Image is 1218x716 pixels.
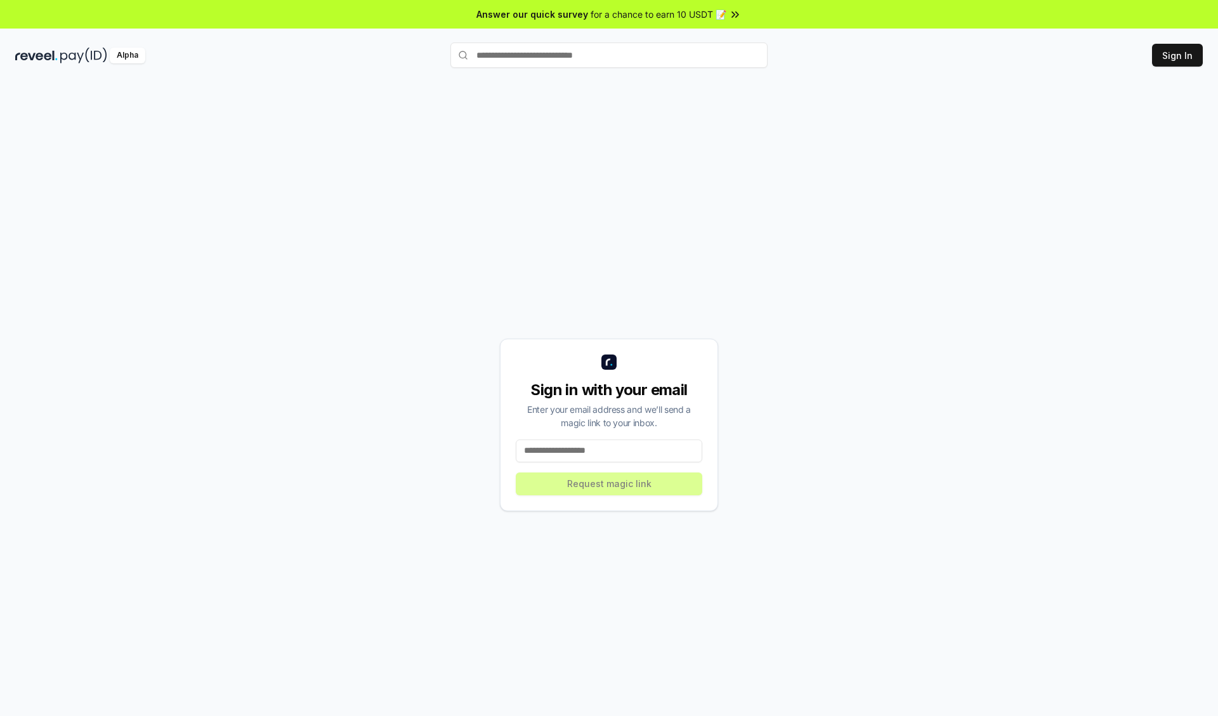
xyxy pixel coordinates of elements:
div: Alpha [110,48,145,63]
img: logo_small [601,355,617,370]
div: Sign in with your email [516,380,702,400]
img: reveel_dark [15,48,58,63]
div: Enter your email address and we’ll send a magic link to your inbox. [516,403,702,429]
span: for a chance to earn 10 USDT 📝 [591,8,726,21]
img: pay_id [60,48,107,63]
span: Answer our quick survey [476,8,588,21]
button: Sign In [1152,44,1203,67]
